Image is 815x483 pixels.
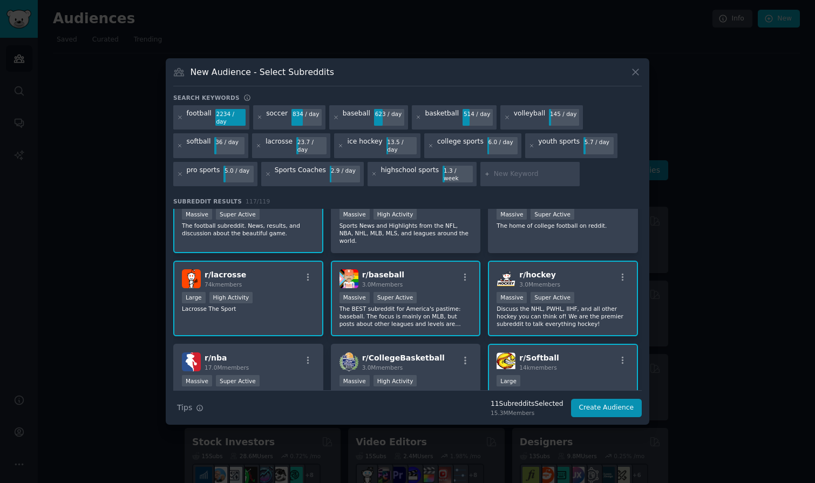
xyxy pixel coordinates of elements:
[182,375,212,386] div: Massive
[339,292,370,303] div: Massive
[209,292,253,303] div: High Activity
[173,198,242,205] span: Subreddit Results
[343,109,370,126] div: baseball
[497,352,515,371] img: Softball
[205,364,249,371] span: 17.0M members
[216,375,260,386] div: Super Active
[362,281,403,288] span: 3.0M members
[182,352,201,371] img: nba
[187,137,211,154] div: softball
[497,269,515,288] img: hockey
[205,281,242,288] span: 74k members
[386,137,417,154] div: 13.5 / day
[339,352,358,371] img: CollegeBasketball
[339,222,472,244] p: Sports News and Highlights from the NFL, NBA, NHL, MLB, MLS, and leagues around the world.
[187,166,220,183] div: pro sports
[362,353,445,362] span: r/ CollegeBasketball
[182,269,201,288] img: lacrosse
[330,166,360,175] div: 2.9 / day
[531,208,574,220] div: Super Active
[571,399,642,417] button: Create Audience
[173,94,240,101] h3: Search keywords
[425,109,459,126] div: basketball
[339,208,370,220] div: Massive
[177,402,192,413] span: Tips
[275,166,326,183] div: Sports Coaches
[373,208,417,220] div: High Activity
[223,166,254,175] div: 5.0 / day
[362,270,404,279] span: r/ baseball
[215,109,246,126] div: 2234 / day
[296,137,327,154] div: 23.7 / day
[182,222,315,237] p: The football subreddit. News, results, and discussion about the beautiful game.
[339,375,370,386] div: Massive
[497,375,520,386] div: Large
[214,137,244,147] div: 36 / day
[182,305,315,312] p: Lacrosse The Sport
[497,292,527,303] div: Massive
[216,208,260,220] div: Super Active
[182,208,212,220] div: Massive
[519,353,559,362] span: r/ Softball
[373,292,417,303] div: Super Active
[187,109,212,126] div: football
[497,208,527,220] div: Massive
[339,305,472,328] p: The BEST subreddit for America's pastime: baseball. The focus is mainly on MLB, but posts about o...
[339,269,358,288] img: baseball
[531,292,574,303] div: Super Active
[339,389,472,411] p: Your home for College Basketball on the internet. Forever. Discord: [URL][DOMAIN_NAME] Twitter: [...
[374,109,404,119] div: 623 / day
[373,375,417,386] div: High Activity
[519,364,556,371] span: 14k members
[497,305,629,328] p: Discuss the NHL, PWHL, IIHF, and all other hockey you can think of! We are the premier subreddit ...
[362,364,403,371] span: 3.0M members
[487,137,518,147] div: 6.0 / day
[437,137,484,154] div: college sports
[497,389,629,411] p: A subreddit for slow and fastpitch softball. Articles, equipment recommends, team organization, r...
[519,270,555,279] span: r/ hockey
[381,166,439,183] div: highschool sports
[246,198,270,205] span: 117 / 119
[463,109,493,119] div: 514 / day
[182,389,315,396] p: A community for NBA discussion.
[494,169,576,179] input: New Keyword
[538,137,580,154] div: youth sports
[205,270,246,279] span: r/ lacrosse
[497,222,629,229] p: The home of college football on reddit.
[205,353,227,362] span: r/ nba
[266,137,293,154] div: lacrosse
[583,137,614,147] div: 5.7 / day
[514,109,545,126] div: volleyball
[491,399,563,409] div: 11 Subreddit s Selected
[291,109,322,119] div: 834 / day
[191,66,334,78] h3: New Audience - Select Subreddits
[549,109,579,119] div: 145 / day
[173,398,207,417] button: Tips
[266,109,288,126] div: soccer
[491,409,563,417] div: 15.3M Members
[348,137,383,154] div: ice hockey
[519,281,560,288] span: 3.0M members
[182,292,206,303] div: Large
[443,166,473,183] div: 1.3 / week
